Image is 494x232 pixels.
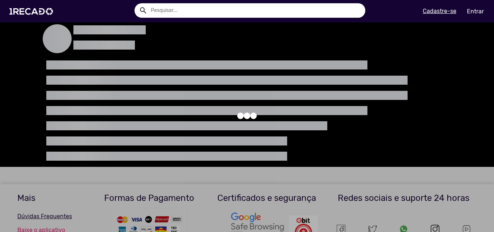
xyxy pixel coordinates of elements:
[145,3,365,18] input: Pesquisar...
[136,4,149,16] button: Example home icon
[462,5,489,18] a: Entrar
[423,8,456,14] u: Cadastre-se
[139,6,148,15] mat-icon: Example home icon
